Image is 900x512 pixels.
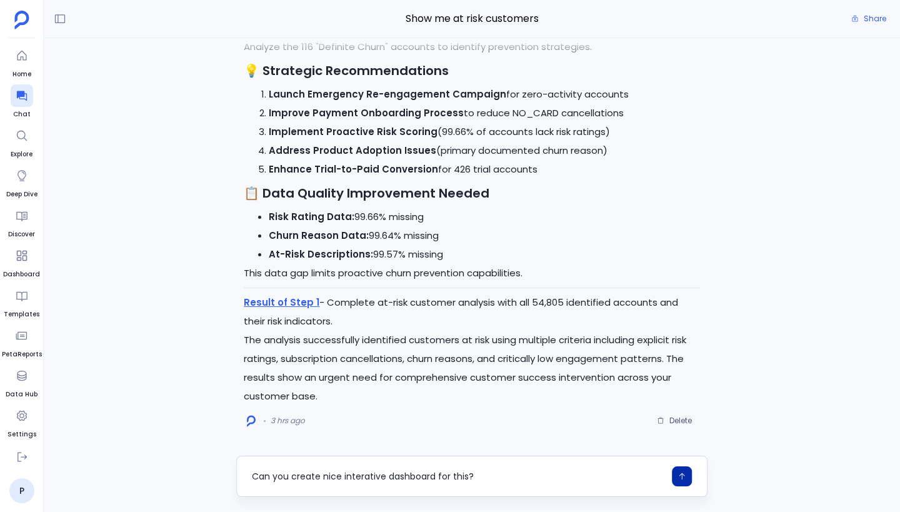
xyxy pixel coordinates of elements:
span: Explore [11,149,33,159]
h3: 📋 Data Quality Improvement Needed [244,184,700,203]
p: - Complete at-risk customer analysis with all 54,805 identified accounts and their risk indicators. [244,293,700,331]
p: The analysis successfully identified customers at risk using multiple criteria including explicit... [244,331,700,406]
strong: Launch Emergency Re-engagement Campaign [269,88,506,101]
span: Chat [11,109,33,119]
span: Home [11,69,33,79]
span: PetaReports [2,349,42,359]
button: Share [844,10,894,28]
a: P [9,478,34,503]
a: Settings [7,404,36,439]
li: 99.66% missing [269,208,700,226]
p: This data gap limits proactive churn prevention capabilities. [244,264,700,283]
strong: Improve Payment Onboarding Process [269,106,464,119]
img: logo [247,415,256,427]
span: Settings [7,429,36,439]
img: petavue logo [14,11,29,29]
a: Result of Step 1 [244,296,319,309]
li: for zero-activity accounts [269,85,700,104]
textarea: Can you create nice interative dashboard for this? [252,470,664,483]
a: Home [11,44,33,79]
span: Share [864,14,886,24]
li: (primary documented churn reason) [269,141,700,160]
strong: Churn Reason Data: [269,229,369,242]
li: to reduce NO_CARD cancellations [269,104,700,123]
span: Dashboard [3,269,40,279]
strong: Enhance Trial-to-Paid Conversion [269,163,438,176]
a: Explore [11,124,33,159]
a: Deep Dive [6,164,37,199]
a: Chat [11,84,33,119]
strong: Risk Rating Data: [269,210,354,223]
strong: At-Risk Descriptions: [269,248,373,261]
span: Data Hub [6,389,37,399]
a: Dashboard [3,244,40,279]
strong: Address Product Adoption Issues [269,144,436,157]
a: Data Hub [6,364,37,399]
li: 99.64% missing [269,226,700,245]
strong: Implement Proactive Risk Scoring [269,125,437,138]
span: Delete [669,416,692,426]
li: 99.57% missing [269,245,700,264]
span: Templates [4,309,39,319]
a: Templates [4,284,39,319]
button: Delete [649,411,700,430]
a: Discover [8,204,35,239]
span: Show me at risk customers [236,11,707,27]
h3: 💡 Strategic Recommendations [244,61,700,80]
a: PetaReports [2,324,42,359]
li: (99.66% of accounts lack risk ratings) [269,123,700,141]
li: for 426 trial accounts [269,160,700,179]
span: 3 hrs ago [271,416,305,426]
span: Deep Dive [6,189,37,199]
span: Discover [8,229,35,239]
